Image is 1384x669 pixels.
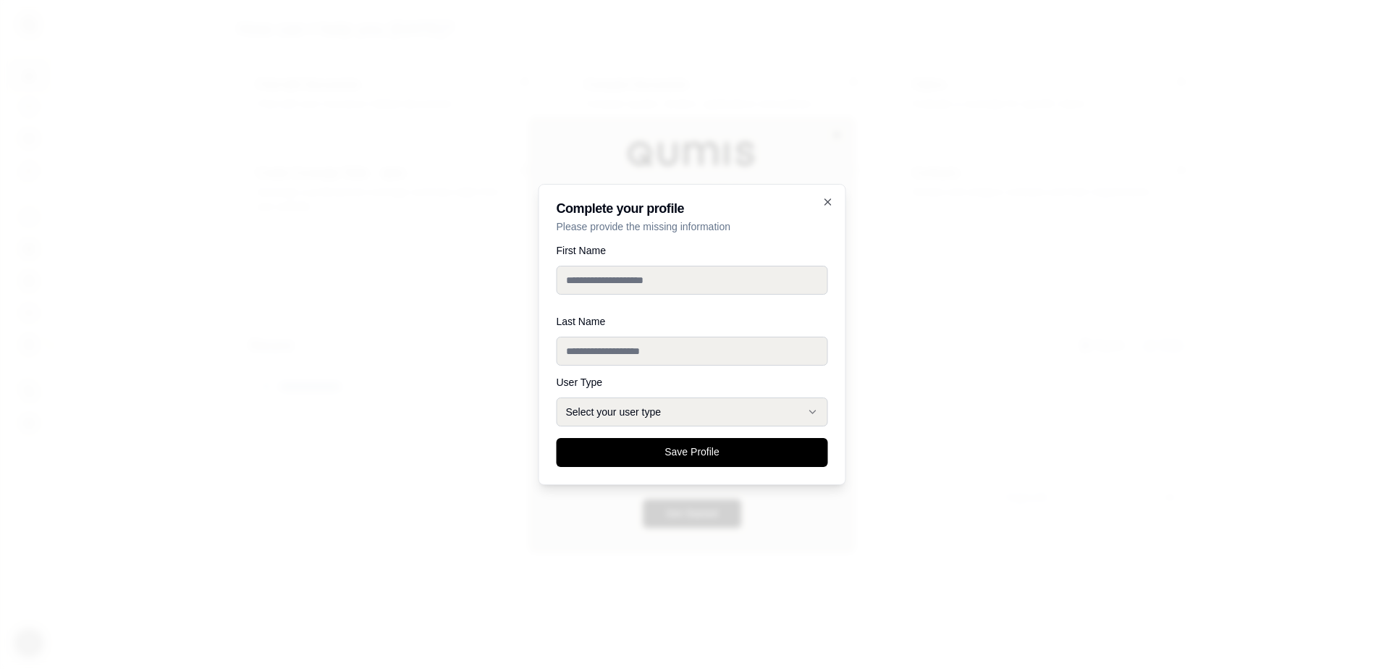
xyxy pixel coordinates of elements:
label: User Type [557,377,828,387]
h2: Complete your profile [557,202,828,215]
label: First Name [557,245,828,256]
label: Last Name [557,316,828,327]
p: Please provide the missing information [557,219,828,234]
button: Save Profile [557,438,828,467]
